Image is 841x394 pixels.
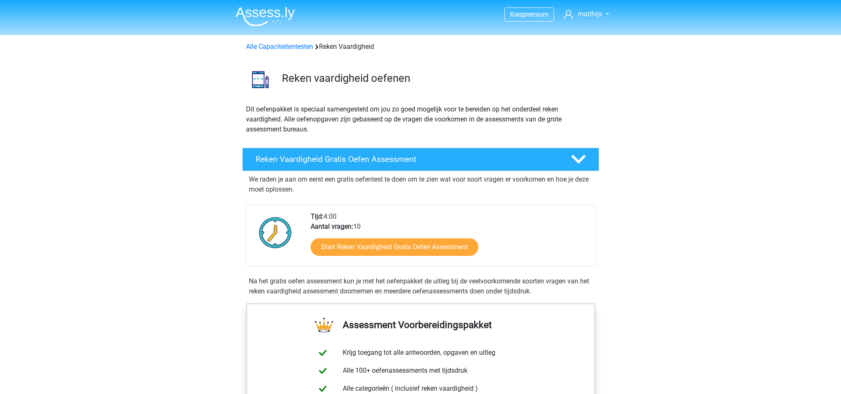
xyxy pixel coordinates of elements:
a: Start Reken Vaardigheid Gratis Oefen Assessment [311,238,478,256]
a: Reken Vaardigheid Gratis Oefen Assessment [239,148,603,171]
div: Reken Vaardigheid [243,42,599,52]
a: matthijs [560,9,612,19]
b: Tijd: [311,212,324,220]
h3: Reken vaardigheid oefenen [282,72,592,85]
b: Aantal vragen: [311,222,353,230]
p: We raden je aan om eerst een gratis oefentest te doen om te zien wat voor soort vragen er voorkom... [249,174,592,194]
a: Kiespremium [505,9,554,20]
span: premium [522,10,549,18]
p: Dit oefenpakket is speciaal samengesteld om jou zo goed mogelijk voor te bereiden op het onderdee... [246,104,595,134]
h4: Reken Vaardigheid Gratis Oefen Assessment [256,154,557,164]
span: matthijs [578,10,602,18]
span: Kies [510,10,522,18]
a: Alle Capaciteitentesten [246,43,313,51]
img: reken vaardigheid [243,62,278,97]
img: Klok [254,212,296,253]
div: Na het gratis oefen assessment kun je met het oefenpakket de uitleg bij de veelvoorkomende soorte... [246,276,596,296]
img: Assessly [236,7,295,26]
div: 4:00 10 [304,212,595,266]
